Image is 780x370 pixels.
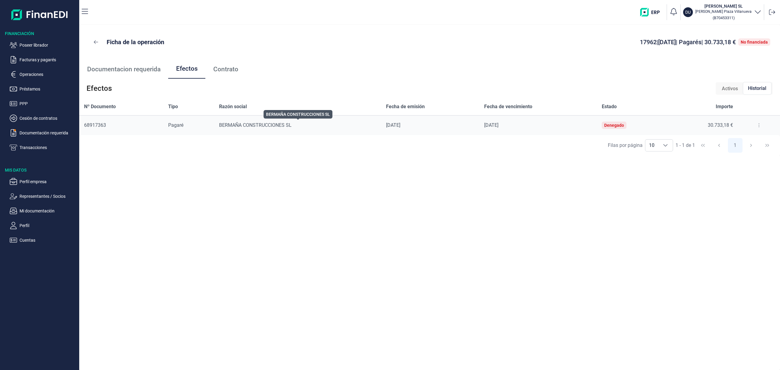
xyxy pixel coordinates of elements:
div: [DATE] [386,122,475,128]
p: DU [685,9,691,15]
button: PPP [10,100,77,107]
button: Previous Page [712,138,726,153]
span: 68917363 [84,122,106,128]
button: Cesión de contratos [10,115,77,122]
span: Estado [602,103,617,110]
button: Poseer librador [10,41,77,49]
button: Last Page [760,138,775,153]
button: Perfil [10,222,77,229]
span: Documentacion requerida [87,66,161,73]
div: Historial [743,82,771,95]
button: Mi documentación [10,207,77,215]
span: Efectos [176,66,198,72]
div: Denegado [604,123,624,128]
button: Préstamos [10,85,77,93]
p: Facturas y pagarés [19,56,77,63]
p: Ficha de la operación [107,38,164,46]
div: Activos [717,83,743,95]
div: Choose [658,140,673,151]
span: Razón social [219,103,247,110]
span: Historial [748,85,766,92]
span: Nº Documento [84,103,116,110]
div: 30.733,18 € [672,122,733,128]
img: erp [640,8,664,16]
a: Contrato [205,59,246,79]
p: Perfil [19,222,77,229]
span: 1 - 1 de 1 [675,143,695,148]
p: Operaciones [19,71,77,78]
h3: [PERSON_NAME] SL [695,3,752,9]
p: Transacciones [19,144,77,151]
button: Operaciones [10,71,77,78]
button: Page 1 [728,138,743,153]
button: Representantes / Socios [10,193,77,200]
span: Activos [722,85,738,92]
button: Next Page [744,138,758,153]
p: [PERSON_NAME] Plaza Villanueva [695,9,752,14]
span: Pagaré [168,122,183,128]
button: Cuentas [10,237,77,244]
p: Documentación requerida [19,129,77,137]
button: Transacciones [10,144,77,151]
p: Mi documentación [19,207,77,215]
button: Facturas y pagarés [10,56,77,63]
button: First Page [696,138,710,153]
div: BERMAÑA CONSTRUCCIONES SL [219,122,376,128]
div: Filas por página [608,142,643,149]
div: No financiada [741,40,768,44]
p: Cesión de contratos [19,115,77,122]
span: Efectos [87,84,112,93]
span: Contrato [213,66,238,73]
span: Fecha de vencimiento [484,103,532,110]
span: Tipo [168,103,178,110]
p: PPP [19,100,77,107]
p: Cuentas [19,237,77,244]
span: Importe [716,103,733,110]
span: Fecha de emisión [386,103,425,110]
p: Poseer librador [19,41,77,49]
span: 17962 | [DATE] | Pagarés | 30.733,18 € [640,38,736,46]
button: Documentación requerida [10,129,77,137]
button: Perfil empresa [10,178,77,185]
img: Logo de aplicación [11,5,68,24]
div: [DATE] [484,122,592,128]
p: Perfil empresa [19,178,77,185]
p: Préstamos [19,85,77,93]
span: 10 [645,140,658,151]
p: Representantes / Socios [19,193,77,200]
button: DU[PERSON_NAME] SL[PERSON_NAME] Plaza Villanueva(B70453311) [683,3,761,21]
a: Documentacion requerida [79,59,168,79]
small: Copiar cif [713,16,735,20]
a: Efectos [168,59,205,79]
